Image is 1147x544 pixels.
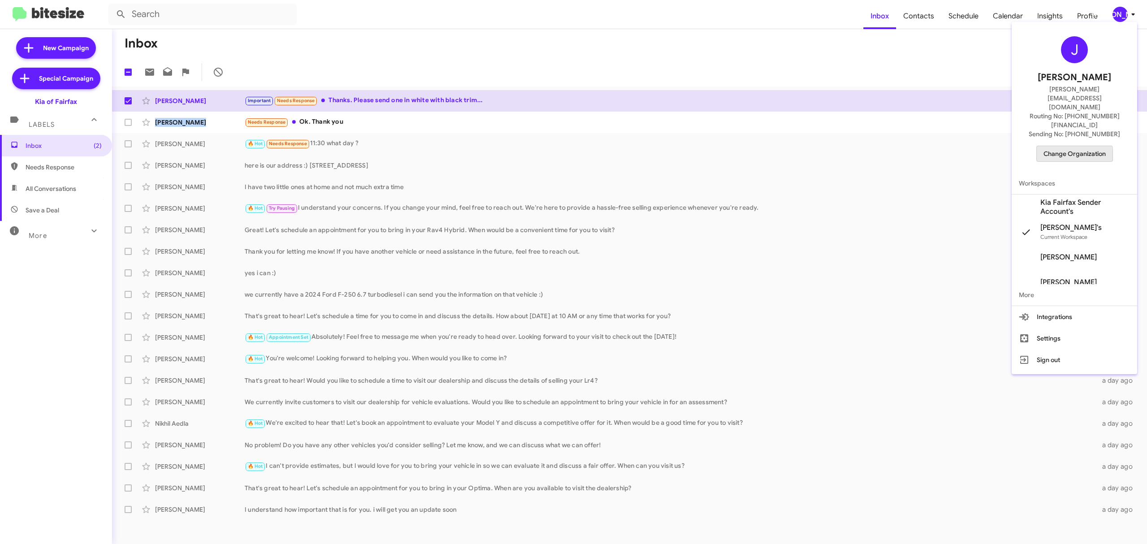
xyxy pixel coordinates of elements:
button: Integrations [1012,306,1137,328]
span: Sending No: [PHONE_NUMBER] [1029,130,1120,138]
span: [PERSON_NAME]'s [1040,223,1102,232]
span: [PERSON_NAME] [1038,70,1111,85]
span: [PERSON_NAME] [1040,278,1097,287]
span: Change Organization [1044,146,1106,161]
span: Workspaces [1012,173,1137,194]
span: Kia Fairfax Sender Account's [1040,198,1130,216]
span: Routing No: [PHONE_NUMBER][FINANCIAL_ID] [1022,112,1126,130]
span: Current Workspace [1040,233,1087,240]
button: Settings [1012,328,1137,349]
span: [PERSON_NAME] [1040,253,1097,262]
button: Change Organization [1036,146,1113,162]
span: More [1012,284,1137,306]
button: Sign out [1012,349,1137,371]
span: [PERSON_NAME][EMAIL_ADDRESS][DOMAIN_NAME] [1022,85,1126,112]
div: J [1061,36,1088,63]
